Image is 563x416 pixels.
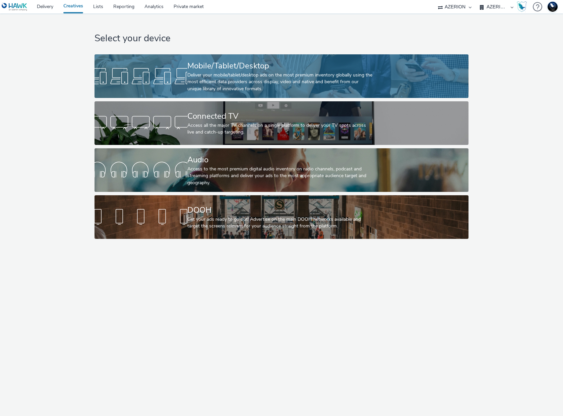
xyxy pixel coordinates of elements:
div: DOOH [187,204,373,216]
div: Audio [187,154,373,166]
div: Get your ads ready to go out! Advertise on the main DOOH networks available and target the screen... [187,216,373,230]
div: Access all the major TV channels on a single platform to deliver your TV spots across live and ca... [187,122,373,136]
a: AudioAccess to the most premium digital audio inventory on radio channels, podcast and streaming ... [95,148,468,192]
img: Support Hawk [548,2,558,12]
h1: Select your device [95,32,468,45]
div: Deliver your mobile/tablet/desktop ads on the most premium inventory globally using the most effi... [187,72,373,92]
div: Mobile/Tablet/Desktop [187,60,373,72]
a: Connected TVAccess all the major TV channels on a single platform to deliver your TV spots across... [95,101,468,145]
a: Mobile/Tablet/DesktopDeliver your mobile/tablet/desktop ads on the most premium inventory globall... [95,54,468,98]
div: Access to the most premium digital audio inventory on radio channels, podcast and streaming platf... [187,166,373,186]
div: Connected TV [187,110,373,122]
img: Hawk Academy [517,1,527,12]
a: DOOHGet your ads ready to go out! Advertise on the main DOOH networks available and target the sc... [95,195,468,239]
img: undefined Logo [2,3,27,11]
a: Hawk Academy [517,1,529,12]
